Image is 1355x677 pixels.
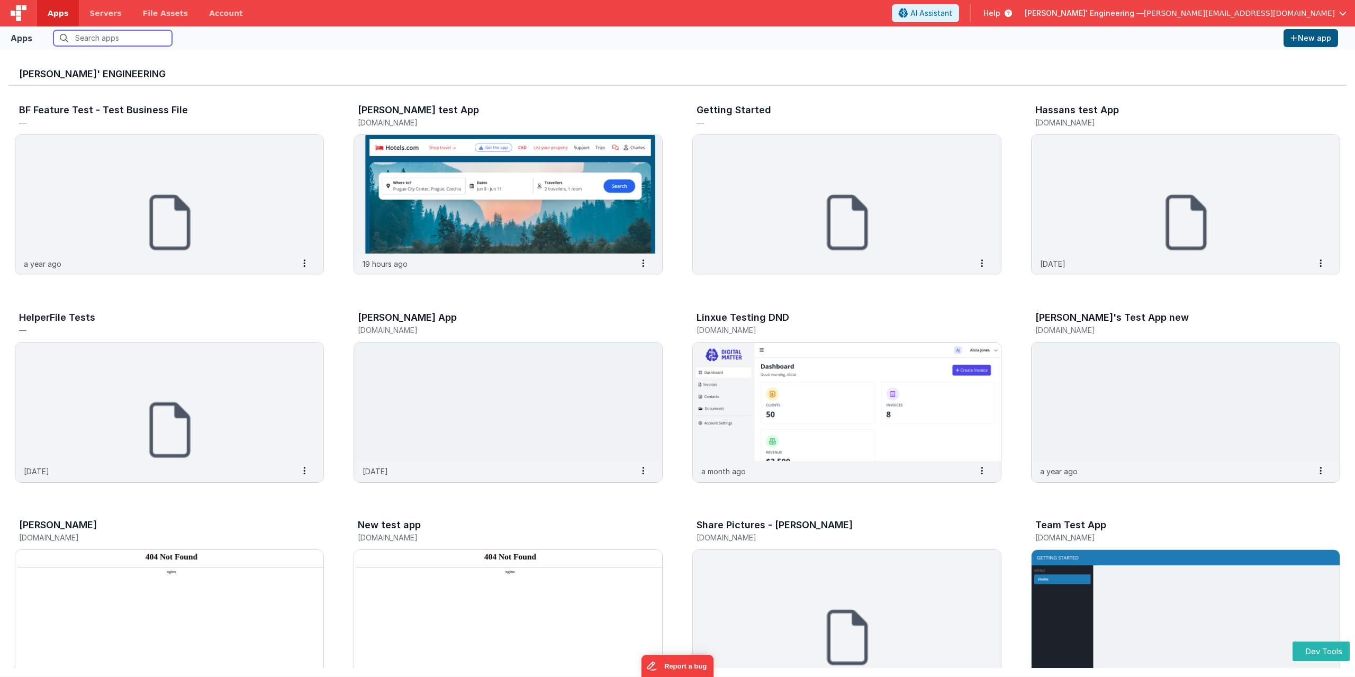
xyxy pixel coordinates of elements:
h5: — [697,119,975,127]
div: Apps [11,32,32,44]
h3: Team Test App [1035,520,1106,530]
h5: [DOMAIN_NAME] [697,534,975,541]
span: File Assets [143,8,188,19]
p: a year ago [24,258,61,269]
button: New app [1284,29,1338,47]
span: AI Assistant [910,8,952,19]
p: [DATE] [1040,258,1065,269]
span: Help [983,8,1000,19]
h3: [PERSON_NAME]' Engineering [19,69,1336,79]
p: [DATE] [24,466,49,477]
h3: [PERSON_NAME] test App [358,105,479,115]
button: Dev Tools [1293,642,1350,661]
h3: Hassans test App [1035,105,1119,115]
p: a month ago [701,466,746,477]
h5: [DOMAIN_NAME] [1035,326,1314,334]
h5: [DOMAIN_NAME] [19,534,297,541]
h5: — [19,119,297,127]
button: AI Assistant [892,4,959,22]
iframe: Marker.io feedback button [642,655,714,677]
h5: [DOMAIN_NAME] [358,534,636,541]
h3: New test app [358,520,421,530]
h5: [DOMAIN_NAME] [697,326,975,334]
h3: Linxue Testing DND [697,312,789,323]
span: [PERSON_NAME][EMAIL_ADDRESS][DOMAIN_NAME] [1144,8,1335,19]
h3: Getting Started [697,105,771,115]
h3: [PERSON_NAME] App [358,312,457,323]
span: [PERSON_NAME]' Engineering — [1025,8,1144,19]
h3: Share Pictures - [PERSON_NAME] [697,520,853,530]
h3: HelperFile Tests [19,312,95,323]
h3: BF Feature Test - Test Business File [19,105,188,115]
span: Servers [89,8,121,19]
p: [DATE] [363,466,388,477]
input: Search apps [53,30,172,46]
h5: [DOMAIN_NAME] [1035,119,1314,127]
span: Apps [48,8,68,19]
h5: [DOMAIN_NAME] [358,119,636,127]
p: 19 hours ago [363,258,408,269]
button: [PERSON_NAME]' Engineering — [PERSON_NAME][EMAIL_ADDRESS][DOMAIN_NAME] [1025,8,1347,19]
h5: — [19,326,297,334]
h3: [PERSON_NAME] [19,520,97,530]
h5: [DOMAIN_NAME] [1035,534,1314,541]
h5: [DOMAIN_NAME] [358,326,636,334]
h3: [PERSON_NAME]'s Test App new [1035,312,1189,323]
p: a year ago [1040,466,1078,477]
